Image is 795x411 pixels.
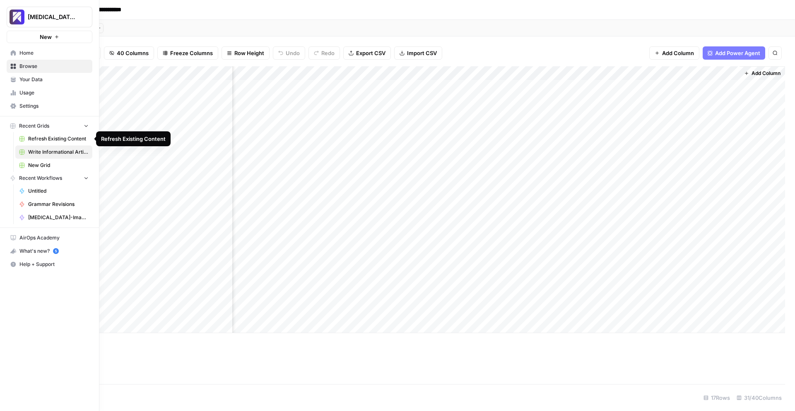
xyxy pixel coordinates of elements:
[28,214,89,221] span: [MEDICAL_DATA]-Image-Gen
[286,49,300,57] span: Undo
[10,10,24,24] img: Overjet - Test Logo
[321,49,335,57] span: Redo
[28,162,89,169] span: New Grid
[19,122,49,130] span: Recent Grids
[273,46,305,60] button: Undo
[703,46,765,60] button: Add Power Agent
[19,49,89,57] span: Home
[28,148,89,156] span: Write Informational Article
[53,248,59,254] a: 5
[19,63,89,70] span: Browse
[222,46,270,60] button: Row Height
[170,49,213,57] span: Freeze Columns
[343,46,391,60] button: Export CSV
[741,68,784,79] button: Add Column
[356,49,385,57] span: Export CSV
[308,46,340,60] button: Redo
[15,184,92,198] a: Untitled
[15,211,92,224] a: [MEDICAL_DATA]-Image-Gen
[7,245,92,257] div: What's new?
[19,76,89,83] span: Your Data
[19,174,62,182] span: Recent Workflows
[55,249,57,253] text: 5
[715,49,760,57] span: Add Power Agent
[19,102,89,110] span: Settings
[234,49,264,57] span: Row Height
[7,231,92,244] a: AirOps Academy
[15,198,92,211] a: Grammar Revisions
[7,31,92,43] button: New
[15,132,92,145] a: Refresh Existing Content
[117,49,149,57] span: 40 Columns
[28,13,78,21] span: [MEDICAL_DATA] - Test
[7,86,92,99] a: Usage
[28,201,89,208] span: Grammar Revisions
[7,73,92,86] a: Your Data
[101,135,166,143] div: Refresh Existing Content
[733,391,785,404] div: 31/40 Columns
[394,46,442,60] button: Import CSV
[157,46,218,60] button: Freeze Columns
[104,46,154,60] button: 40 Columns
[19,261,89,268] span: Help + Support
[15,145,92,159] a: Write Informational Article
[15,159,92,172] a: New Grid
[28,135,89,143] span: Refresh Existing Content
[649,46,699,60] button: Add Column
[7,60,92,73] a: Browse
[7,7,92,27] button: Workspace: Overjet - Test
[7,172,92,184] button: Recent Workflows
[7,99,92,113] a: Settings
[407,49,437,57] span: Import CSV
[28,187,89,195] span: Untitled
[662,49,694,57] span: Add Column
[700,391,733,404] div: 17 Rows
[7,120,92,132] button: Recent Grids
[19,89,89,97] span: Usage
[7,244,92,258] button: What's new? 5
[752,70,781,77] span: Add Column
[40,33,52,41] span: New
[7,258,92,271] button: Help + Support
[19,234,89,242] span: AirOps Academy
[7,46,92,60] a: Home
